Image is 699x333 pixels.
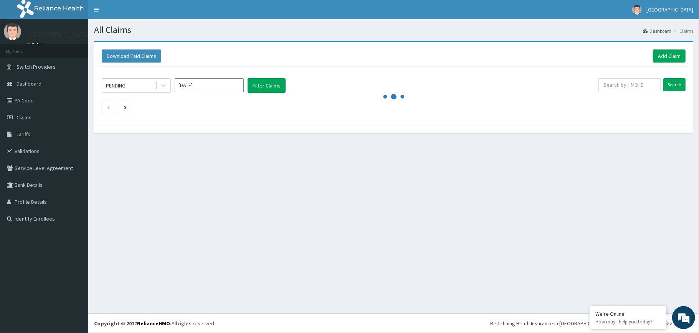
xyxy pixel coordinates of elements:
[490,320,693,327] div: Redefining Heath Insurance in [GEOGRAPHIC_DATA] using Telemedicine and Data Science!
[27,31,90,38] p: [GEOGRAPHIC_DATA]
[643,28,671,34] a: Dashboard
[646,6,693,13] span: [GEOGRAPHIC_DATA]
[17,114,31,121] span: Claims
[672,28,693,34] li: Claims
[4,23,21,40] img: User Image
[17,63,56,70] span: Switch Providers
[17,131,30,138] span: Tariffs
[94,320,172,327] strong: Copyright © 2017 .
[653,49,686,63] a: Add Claim
[595,310,661,317] div: We're Online!
[632,5,642,15] img: User Image
[248,78,286,93] button: Filter Claims
[124,104,127,110] a: Next page
[382,85,405,108] svg: audio-loading
[175,78,244,92] input: Select Month and Year
[595,318,661,325] p: How may I help you today?
[27,42,45,47] a: Online
[137,320,170,327] a: RelianceHMO
[17,80,41,87] span: Dashboard
[88,313,699,333] footer: All rights reserved.
[94,25,693,35] h1: All Claims
[102,49,161,63] button: Download Paid Claims
[663,78,686,91] input: Search
[106,82,126,89] div: PENDING
[598,78,661,91] input: Search by HMO ID
[107,104,110,110] a: Previous page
